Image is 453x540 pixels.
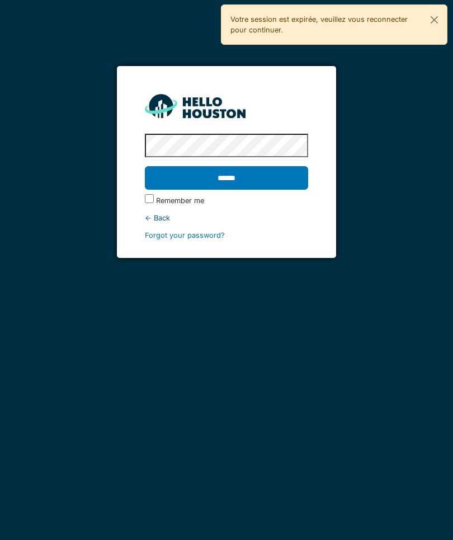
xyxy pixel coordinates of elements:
[145,231,225,240] a: Forgot your password?
[221,4,447,45] div: Votre session est expirée, veuillez vous reconnecter pour continuer.
[145,213,308,223] div: ← Back
[145,94,246,118] img: HH_line-BYnF2_Hg.png
[156,195,204,206] label: Remember me
[422,5,447,35] button: Close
